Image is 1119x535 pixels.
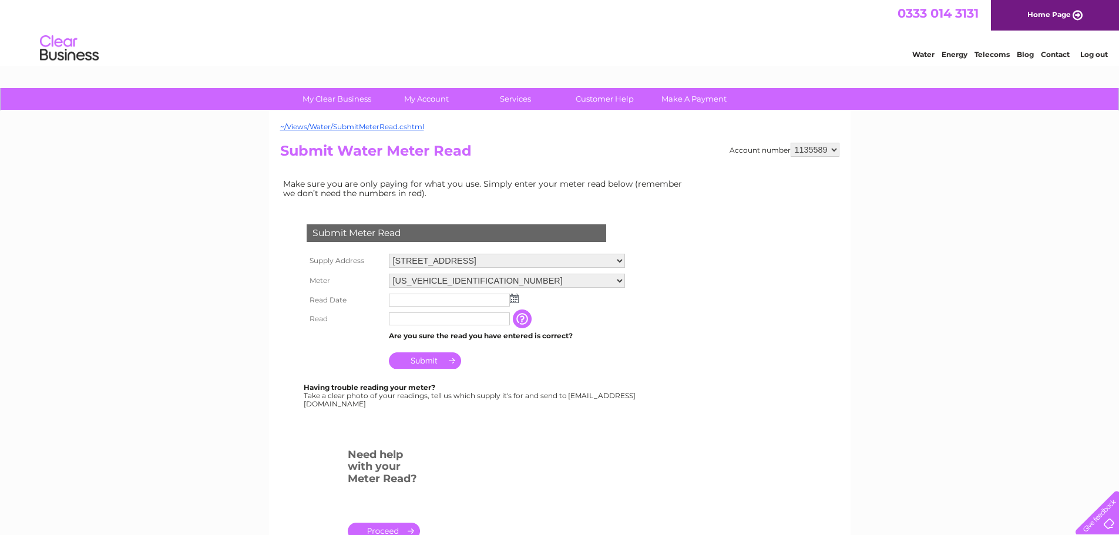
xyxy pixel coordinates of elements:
[304,383,637,408] div: Take a clear photo of your readings, tell us which supply it's for and send to [EMAIL_ADDRESS][DO...
[304,251,386,271] th: Supply Address
[912,50,935,59] a: Water
[389,352,461,369] input: Submit
[304,309,386,328] th: Read
[1017,50,1034,59] a: Blog
[307,224,606,242] div: Submit Meter Read
[1041,50,1070,59] a: Contact
[1080,50,1108,59] a: Log out
[280,176,691,201] td: Make sure you are only paying for what you use. Simply enter your meter read below (remember we d...
[39,31,99,66] img: logo.png
[510,294,519,303] img: ...
[730,143,839,157] div: Account number
[386,328,628,344] td: Are you sure the read you have entered is correct?
[304,271,386,291] th: Meter
[288,88,385,110] a: My Clear Business
[378,88,475,110] a: My Account
[283,6,838,57] div: Clear Business is a trading name of Verastar Limited (registered in [GEOGRAPHIC_DATA] No. 3667643...
[646,88,742,110] a: Make A Payment
[898,6,979,21] a: 0333 014 3131
[348,446,420,491] h3: Need help with your Meter Read?
[942,50,967,59] a: Energy
[556,88,653,110] a: Customer Help
[304,291,386,309] th: Read Date
[280,122,424,131] a: ~/Views/Water/SubmitMeterRead.cshtml
[513,309,534,328] input: Information
[304,383,435,392] b: Having trouble reading your meter?
[467,88,564,110] a: Services
[974,50,1010,59] a: Telecoms
[280,143,839,165] h2: Submit Water Meter Read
